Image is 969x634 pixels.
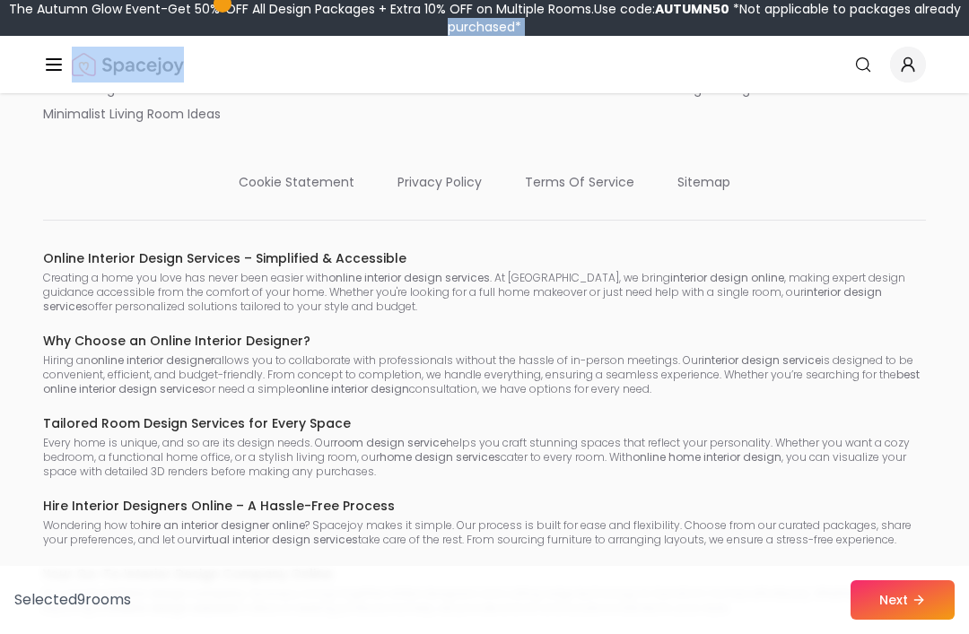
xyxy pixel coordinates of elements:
p: Hiring an allows you to collaborate with professionals without the hassle of in-person meetings. ... [43,353,926,396]
a: privacy policy [397,166,482,191]
strong: online interior design services [328,270,490,285]
h6: Online Interior Design Services – Simplified & Accessible [43,249,926,267]
button: Next [851,580,955,620]
a: cookie statement [239,166,354,191]
p: Selected 9 room s [14,589,131,611]
a: minimalist living room ideas [43,105,309,123]
strong: interior design services [43,284,882,314]
p: Wondering how to ? Spacejoy makes it simple. Our process is built for ease and flexibility. Choos... [43,518,926,547]
strong: online interior designer [91,352,214,368]
p: minimalist living room ideas [43,105,221,123]
h6: Tailored Room Design Services for Every Space [43,414,926,432]
p: terms of service [525,173,634,191]
p: Creating a home you love has never been easier with . At [GEOGRAPHIC_DATA], we bring , making exp... [43,271,926,314]
img: Spacejoy Logo [72,47,184,83]
h6: Your Go-To Interior Design Company Online [43,565,926,583]
p: privacy policy [397,173,482,191]
a: terms of service [525,166,634,191]
strong: interior design online [670,270,784,285]
p: cookie statement [239,173,354,191]
strong: virtual interior design services [196,532,358,547]
p: Every home is unique, and so are its design needs. Our helps you craft stunning spaces that refle... [43,436,926,479]
p: sitemap [677,173,730,191]
strong: best online interior design services [43,367,920,396]
h6: Why Choose an Online Interior Designer? [43,332,926,350]
strong: room design service [334,435,446,450]
nav: Global [43,36,926,93]
a: sitemap [677,166,730,191]
a: Spacejoy [72,47,184,83]
strong: home design services [380,449,501,465]
strong: online home interior design [633,449,781,465]
h6: Hire Interior Designers Online – A Hassle-Free Process [43,497,926,515]
strong: hire an interior designer online [141,517,305,533]
strong: interior design service [702,352,821,368]
strong: online interior design [295,381,409,396]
